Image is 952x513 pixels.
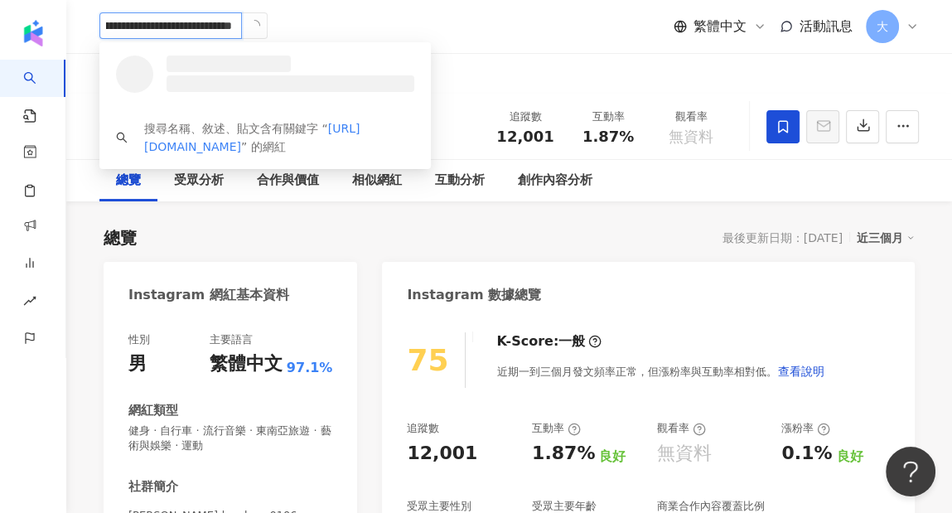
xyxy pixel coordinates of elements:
[210,351,283,377] div: 繁體中文
[877,17,888,36] span: 大
[496,332,602,351] div: K-Score :
[599,448,626,466] div: 良好
[174,171,224,191] div: 受眾分析
[693,17,747,36] span: 繁體中文
[144,119,414,156] div: 搜尋名稱、敘述、貼文含有關鍵字 “ ” 的網紅
[781,421,830,436] div: 漲粉率
[669,128,713,145] span: 無資料
[407,421,439,436] div: 追蹤數
[23,284,36,322] span: rise
[660,109,722,125] div: 觀看率
[777,365,824,378] span: 查看說明
[128,332,150,347] div: 性別
[494,109,557,125] div: 追蹤數
[657,421,706,436] div: 觀看率
[407,441,477,467] div: 12,001
[836,448,863,466] div: 良好
[210,332,253,347] div: 主要語言
[496,128,553,145] span: 12,001
[781,441,832,467] div: 0.1%
[722,231,843,244] div: 最後更新日期：[DATE]
[128,402,178,419] div: 網紅類型
[800,18,853,34] span: 活動訊息
[407,343,448,377] div: 75
[518,171,592,191] div: 創作內容分析
[532,421,581,436] div: 互動率
[247,18,262,33] span: loading
[558,332,585,351] div: 一般
[496,355,824,388] div: 近期一到三個月發文頻率正常，但漲粉率與互動率相對低。
[407,286,541,304] div: Instagram 數據總覽
[257,171,319,191] div: 合作與價值
[128,423,332,453] span: 健身 · 自行車 · 流行音樂 · 東南亞旅遊 · 藝術與娛樂 · 運動
[104,226,137,249] div: 總覽
[287,359,333,377] span: 97.1%
[776,355,824,388] button: 查看說明
[23,60,56,124] a: search
[128,286,289,304] div: Instagram 網紅基本資料
[577,109,640,125] div: 互動率
[857,227,915,249] div: 近三個月
[20,20,46,46] img: logo icon
[657,441,712,467] div: 無資料
[128,478,178,496] div: 社群簡介
[582,128,634,145] span: 1.87%
[352,171,402,191] div: 相似網紅
[886,447,935,496] iframe: Help Scout Beacon - Open
[128,351,147,377] div: 男
[116,132,128,143] span: search
[532,441,595,467] div: 1.87%
[116,171,141,191] div: 總覽
[435,171,485,191] div: 互動分析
